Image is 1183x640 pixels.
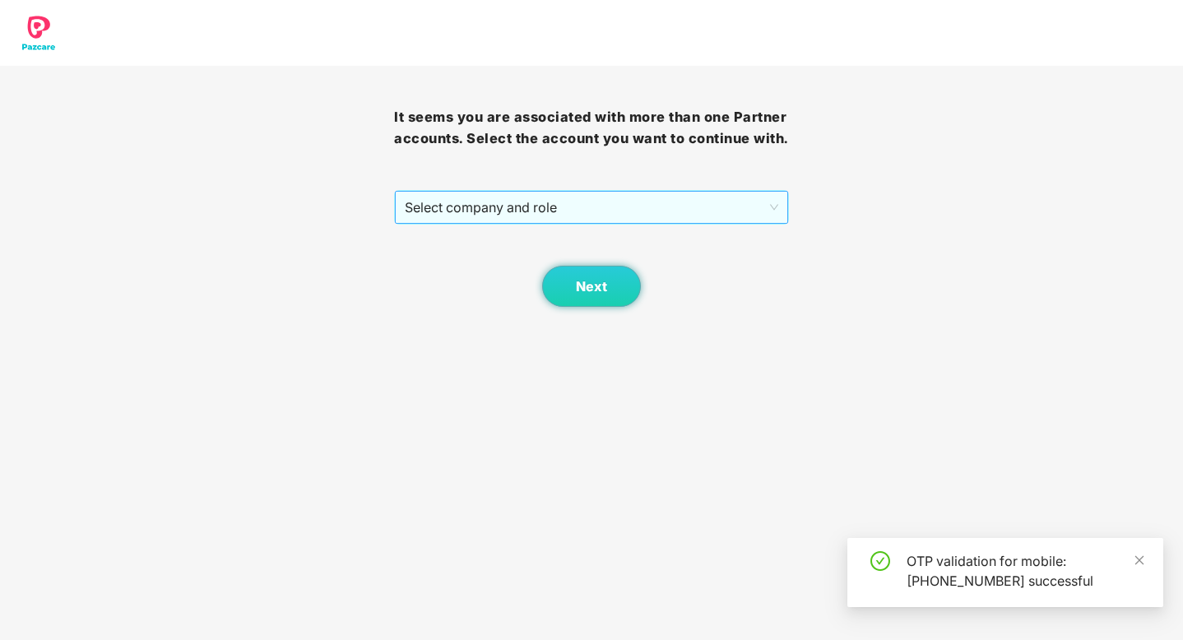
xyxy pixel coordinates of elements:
div: OTP validation for mobile: [PHONE_NUMBER] successful [907,551,1144,591]
span: Next [576,279,607,294]
span: check-circle [870,551,890,571]
span: Select company and role [405,192,777,223]
h3: It seems you are associated with more than one Partner accounts. Select the account you want to c... [394,107,788,149]
button: Next [542,266,641,307]
span: close [1134,554,1145,566]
